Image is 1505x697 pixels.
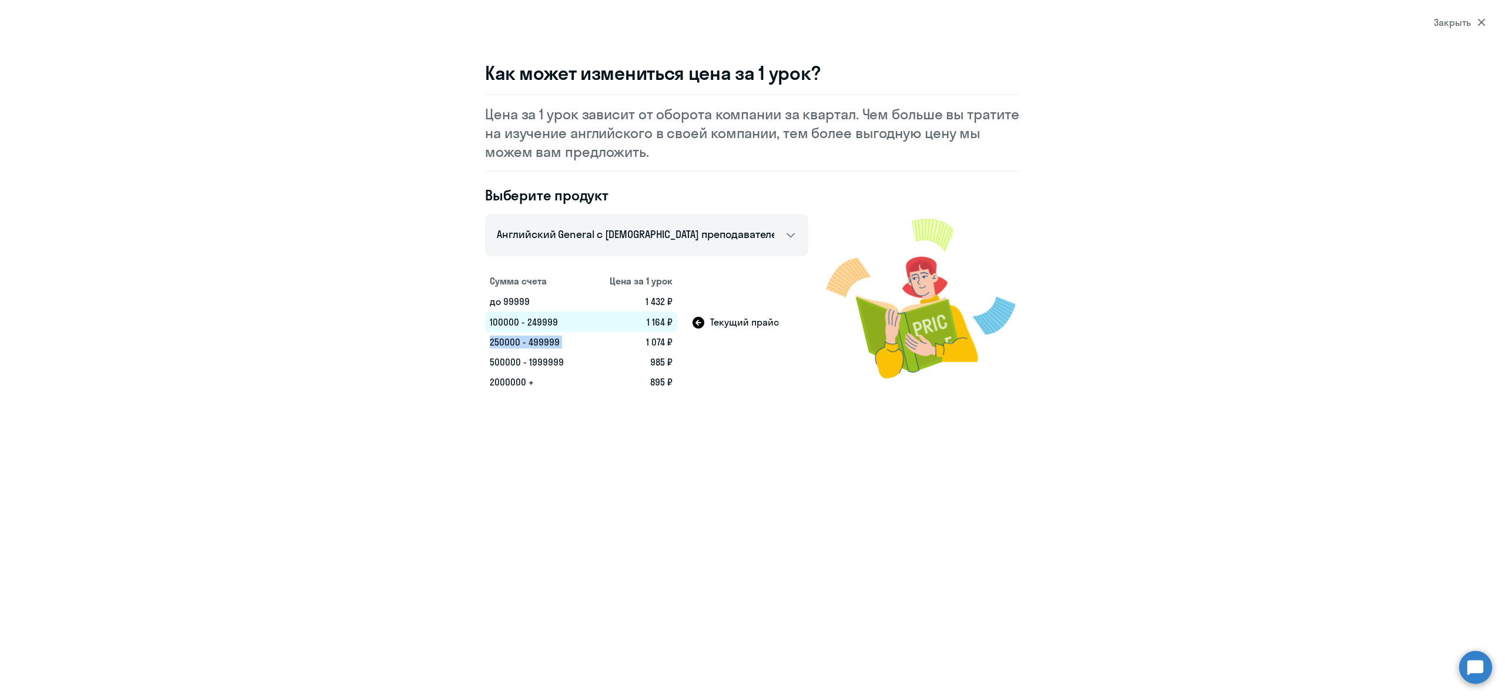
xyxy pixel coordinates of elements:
td: 1 164 ₽ [588,311,677,332]
h4: Выберите продукт [485,186,808,205]
td: 100000 - 249999 [485,311,588,332]
td: 250000 - 499999 [485,332,588,352]
td: 1 432 ₽ [588,291,677,311]
td: 895 ₽ [588,372,677,392]
th: Цена за 1 урок [588,270,677,291]
td: 1 074 ₽ [588,332,677,352]
th: Сумма счета [485,270,588,291]
img: modal-image.png [826,205,1020,392]
td: 500000 - 1999999 [485,352,588,372]
td: 2000000 + [485,372,588,392]
h3: Как может измениться цена за 1 урок? [485,61,1020,85]
p: Цена за 1 урок зависит от оборота компании за квартал. Чем больше вы тратите на изучение английск... [485,105,1020,161]
td: 985 ₽ [588,352,677,372]
div: Закрыть [1434,15,1486,29]
td: Текущий прайс [677,311,808,332]
td: до 99999 [485,291,588,311]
